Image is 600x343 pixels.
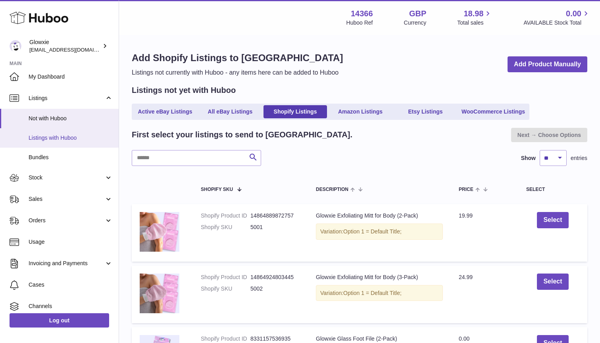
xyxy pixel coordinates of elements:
[351,8,373,19] strong: 14366
[409,8,426,19] strong: GBP
[10,313,109,328] a: Log out
[29,260,104,267] span: Invoicing and Payments
[250,224,300,231] dd: 5001
[250,274,300,281] dd: 14864924803445
[316,224,443,240] div: Variation:
[132,85,236,96] h2: Listings not yet with Huboo
[201,187,233,192] span: Shopify SKU
[29,303,113,310] span: Channels
[457,19,492,27] span: Total sales
[29,39,101,54] div: Glowxie
[508,56,587,73] a: Add Product Manually
[459,105,528,118] a: WooCommerce Listings
[250,285,300,293] dd: 5002
[537,274,568,290] button: Select
[263,105,327,118] a: Shopify Listings
[316,335,443,343] div: Glowxie Glass Foot File (2-Pack)
[29,46,117,53] span: [EMAIL_ADDRESS][DOMAIN_NAME]
[316,274,443,281] div: Glowxie Exfoliating Mitt for Body (3-Pack)
[201,285,250,293] dt: Shopify SKU
[329,105,392,118] a: Amazon Listings
[459,187,473,192] span: Price
[201,224,250,231] dt: Shopify SKU
[459,274,473,280] span: 24.99
[140,274,179,313] img: Glove_TikTok_x2_copy_-Photoroom.jpg
[521,154,536,162] label: Show
[316,285,443,301] div: Variation:
[250,212,300,220] dd: 14864889872757
[201,212,250,220] dt: Shopify Product ID
[201,335,250,343] dt: Shopify Product ID
[132,52,343,64] h1: Add Shopify Listings to [GEOGRAPHIC_DATA]
[201,274,250,281] dt: Shopify Product ID
[29,238,113,246] span: Usage
[566,8,581,19] span: 0.00
[140,212,179,252] img: Glove_TikTok_x2-Photoroom.jpg
[571,154,587,162] span: entries
[29,195,104,203] span: Sales
[394,105,457,118] a: Etsy Listings
[132,129,352,140] h2: First select your listings to send to [GEOGRAPHIC_DATA].
[29,174,104,181] span: Stock
[29,217,104,224] span: Orders
[459,212,473,219] span: 19.99
[523,19,590,27] span: AVAILABLE Stock Total
[29,115,113,122] span: Not with Huboo
[316,187,348,192] span: Description
[346,19,373,27] div: Huboo Ref
[537,212,568,228] button: Select
[343,290,402,296] span: Option 1 = Default Title;
[133,105,197,118] a: Active eBay Listings
[29,94,104,102] span: Listings
[29,73,113,81] span: My Dashboard
[343,228,402,235] span: Option 1 = Default Title;
[404,19,427,27] div: Currency
[459,335,469,342] span: 0.00
[29,134,113,142] span: Listings with Huboo
[523,8,590,27] a: 0.00 AVAILABLE Stock Total
[29,281,113,289] span: Cases
[526,187,579,192] div: Select
[316,212,443,220] div: Glowxie Exfoliating Mitt for Body (2-Pack)
[10,40,21,52] img: suraj@glowxie.com
[29,154,113,161] span: Bundles
[457,8,492,27] a: 18.98 Total sales
[198,105,262,118] a: All eBay Listings
[250,335,300,343] dd: 8331157536935
[463,8,483,19] span: 18.98
[132,68,343,77] p: Listings not currently with Huboo - any items here can be added to Huboo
